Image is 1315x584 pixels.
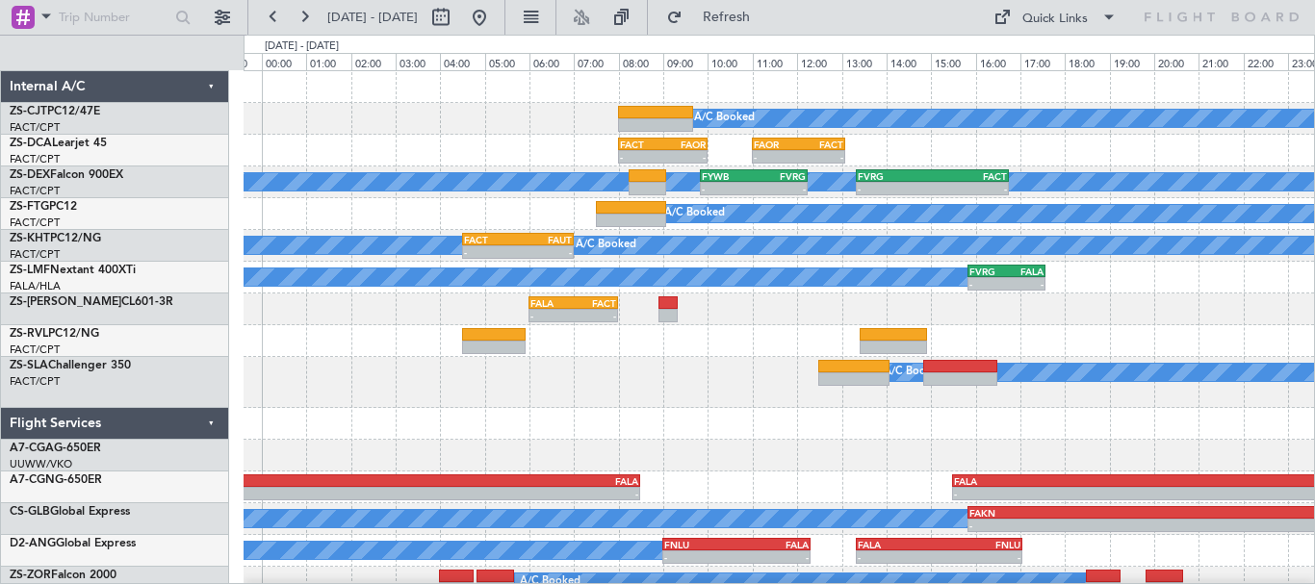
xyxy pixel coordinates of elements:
div: - [858,183,932,194]
div: - [530,310,574,321]
div: 22:00 [1244,53,1288,70]
a: ZS-KHTPC12/NG [10,233,101,244]
span: CS-GLB [10,506,50,518]
div: 00:00 [262,53,306,70]
div: FYWB [702,170,754,182]
a: CS-GLBGlobal Express [10,506,130,518]
div: 08:00 [619,53,663,70]
span: ZS-SLA [10,360,48,371]
a: ZS-[PERSON_NAME]CL601-3R [10,296,173,308]
a: ZS-DCALearjet 45 [10,138,107,149]
div: - [662,151,706,163]
div: FVRG [969,266,1007,277]
div: 20:00 [1154,53,1199,70]
div: 11:00 [753,53,797,70]
div: - [754,183,806,194]
div: 16:00 [976,53,1020,70]
a: ZS-RVLPC12/NG [10,328,99,340]
div: - [858,551,939,563]
span: A7-CGN [10,474,55,486]
a: FACT/CPT [10,184,60,198]
div: - [518,246,572,258]
div: FALA [858,539,939,550]
div: - [702,183,754,194]
div: FALA [1007,266,1044,277]
div: FVRG [754,170,806,182]
span: ZS-[PERSON_NAME] [10,296,121,308]
span: [DATE] - [DATE] [327,9,418,26]
span: ZS-RVL [10,328,48,340]
div: - [736,551,809,563]
div: [DATE] - [DATE] [265,38,339,55]
div: - [969,278,1007,290]
div: 06:00 [529,53,574,70]
div: 09:00 [663,53,708,70]
button: Quick Links [984,2,1126,33]
div: FACT [620,139,663,150]
div: FALA [380,475,639,487]
div: 17:00 [1020,53,1065,70]
div: 10:00 [708,53,752,70]
div: - [121,488,380,499]
a: ZS-LMFNextant 400XTi [10,265,136,276]
div: - [754,151,799,163]
div: 14:00 [887,53,931,70]
div: 13:00 [842,53,887,70]
div: - [939,551,1019,563]
span: D2-ANG [10,538,56,549]
div: 05:00 [485,53,529,70]
div: 21:00 [1199,53,1243,70]
a: D2-ANGGlobal Express [10,538,136,549]
a: A7-CGAG-650ER [10,443,101,454]
div: FACT [932,170,1006,182]
div: 19:00 [1110,53,1154,70]
div: A/C Booked [664,199,725,228]
div: FACT [464,234,518,245]
a: ZS-SLAChallenger 350 [10,360,131,371]
input: Trip Number [59,3,169,32]
div: FAOR [754,139,799,150]
div: - [798,151,843,163]
div: A/C Booked [884,358,944,387]
div: A/C Booked [694,104,755,133]
span: ZS-KHT [10,233,50,244]
div: FAOR [662,139,706,150]
a: FACT/CPT [10,247,60,262]
div: - [664,551,736,563]
div: - [574,310,617,321]
div: FVRG [858,170,932,182]
button: Refresh [657,2,773,33]
div: Quick Links [1022,10,1088,29]
div: FALA [530,297,574,309]
div: 15:00 [931,53,975,70]
a: ZS-FTGPC12 [10,201,77,213]
div: 04:00 [440,53,484,70]
span: ZS-DEX [10,169,50,181]
a: ZS-DEXFalcon 900EX [10,169,123,181]
div: - [620,151,663,163]
a: FACT/CPT [10,152,60,166]
span: ZS-FTG [10,201,49,213]
a: A7-CGNG-650ER [10,474,102,486]
div: 03:00 [396,53,440,70]
a: ZS-ZORFalcon 2000 [10,570,116,581]
div: 07:00 [574,53,618,70]
span: ZS-DCA [10,138,52,149]
div: 18:00 [1065,53,1109,70]
div: - [954,488,1198,499]
span: A7-CGA [10,443,54,454]
div: 02:00 [351,53,396,70]
span: ZS-LMF [10,265,50,276]
div: FNLU [664,539,736,550]
div: A/C Booked [576,231,636,260]
div: - [464,246,518,258]
span: Refresh [686,11,767,24]
a: FACT/CPT [10,120,60,135]
a: FACT/CPT [10,374,60,389]
div: FNLU [939,539,1019,550]
div: FALA [954,475,1198,487]
span: ZS-CJT [10,106,47,117]
div: - [380,488,639,499]
div: FAKN [969,507,1204,519]
div: 01:00 [306,53,350,70]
